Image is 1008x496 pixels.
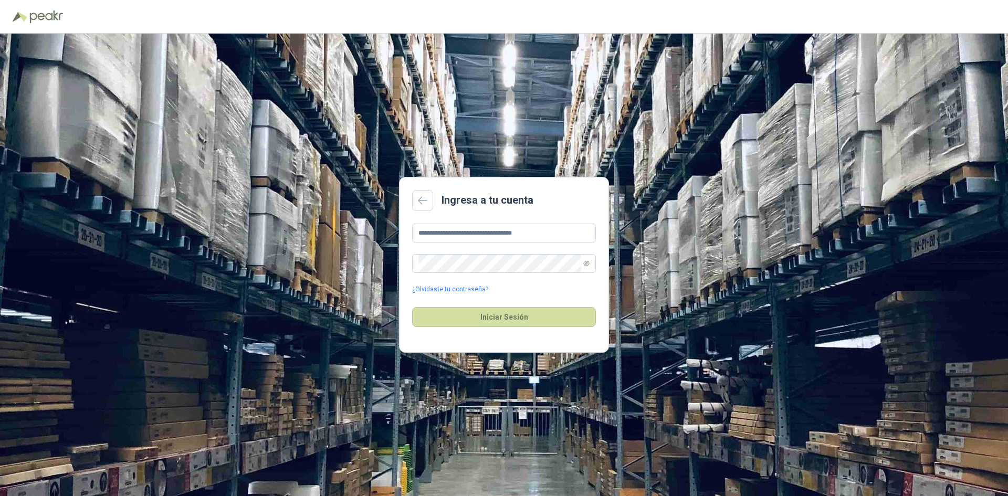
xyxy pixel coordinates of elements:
button: Iniciar Sesión [412,307,596,327]
span: eye-invisible [583,260,590,267]
a: ¿Olvidaste tu contraseña? [412,284,488,294]
img: Logo [13,12,27,22]
h2: Ingresa a tu cuenta [442,192,533,208]
img: Peakr [29,10,63,23]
